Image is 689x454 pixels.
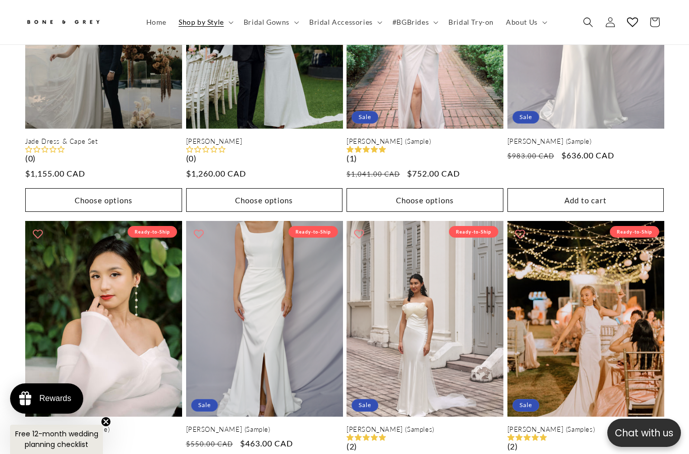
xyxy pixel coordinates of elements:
[347,188,503,212] button: Choose options
[189,223,209,244] button: Add to wishlist
[244,18,290,27] span: Bridal Gowns
[179,18,224,27] span: Shop by Style
[186,425,343,434] a: [PERSON_NAME] (Sample)
[22,10,130,34] a: Bone and Grey Bridal
[577,11,599,33] summary: Search
[309,18,373,27] span: Bridal Accessories
[25,14,101,31] img: Bone and Grey Bridal
[186,188,343,212] button: Choose options
[349,223,369,244] button: Add to wishlist
[101,417,111,427] button: Close teaser
[392,18,429,27] span: #BGBrides
[386,12,442,33] summary: #BGBrides
[507,137,664,146] a: [PERSON_NAME] (Sample)
[146,18,166,27] span: Home
[186,137,343,146] a: [PERSON_NAME]
[510,223,530,244] button: Add to wishlist
[607,419,681,447] button: Open chatbox
[28,223,48,244] button: Add to wishlist
[442,12,500,33] a: Bridal Try-on
[140,12,173,33] a: Home
[25,425,182,434] a: [PERSON_NAME] (Sample)
[506,18,538,27] span: About Us
[347,425,503,434] a: [PERSON_NAME] (Samples)
[238,12,303,33] summary: Bridal Gowns
[10,425,103,454] div: Free 12-month wedding planning checklistClose teaser
[448,18,494,27] span: Bridal Try-on
[507,425,664,434] a: [PERSON_NAME] (Samples)
[347,137,503,146] a: [PERSON_NAME] (Sample)
[173,12,238,33] summary: Shop by Style
[507,188,664,212] button: Add to cart
[15,429,98,449] span: Free 12-month wedding planning checklist
[607,426,681,440] p: Chat with us
[25,188,182,212] button: Choose options
[39,394,71,403] div: Rewards
[25,137,182,146] a: Jade Dress & Cape Set
[303,12,386,33] summary: Bridal Accessories
[500,12,551,33] summary: About Us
